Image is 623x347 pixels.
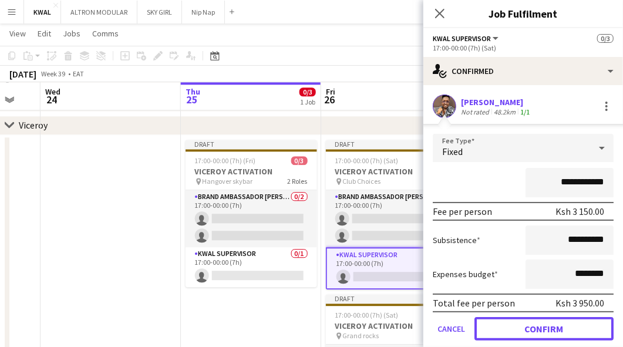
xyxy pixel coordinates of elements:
[61,1,137,23] button: ALTRON MODULAR
[343,177,381,186] span: Club Choices
[137,1,182,23] button: SKY GIRL
[186,86,200,97] span: Thu
[433,235,480,245] label: Subsistence
[343,331,379,340] span: Grand rocks
[555,205,604,217] div: Ksh 3 150.00
[186,166,317,177] h3: VICEROY ACTIVATION
[87,26,123,41] a: Comms
[184,93,200,106] span: 25
[423,6,623,21] h3: Job Fulfilment
[461,97,532,107] div: [PERSON_NAME]
[38,28,51,39] span: Edit
[58,26,85,41] a: Jobs
[9,28,26,39] span: View
[433,205,492,217] div: Fee per person
[203,177,253,186] span: Hangover skybar
[19,119,48,131] div: Viceroy
[186,247,317,287] app-card-role: KWAL SUPERVISOR0/117:00-00:00 (7h)
[335,156,399,165] span: 17:00-00:00 (7h) (Sat)
[335,311,399,319] span: 17:00-00:00 (7h) (Sat)
[324,93,335,106] span: 26
[491,107,518,116] div: 48.2km
[45,86,60,97] span: Wed
[433,317,470,341] button: Cancel
[186,140,317,149] div: Draft
[326,140,457,289] app-job-card: Draft17:00-00:00 (7h) (Sat)0/3VICEROY ACTIVATION Club Choices2 RolesBrand Ambassador [PERSON_NAME...
[9,68,36,80] div: [DATE]
[5,26,31,41] a: View
[433,34,500,43] button: KWAL SUPERVISOR
[433,34,491,43] span: KWAL SUPERVISOR
[63,28,80,39] span: Jobs
[195,156,256,165] span: 17:00-00:00 (7h) (Fri)
[555,297,604,309] div: Ksh 3 950.00
[39,69,68,78] span: Week 39
[33,26,56,41] a: Edit
[461,107,491,116] div: Not rated
[288,177,308,186] span: 2 Roles
[442,146,463,157] span: Fixed
[186,140,317,287] app-job-card: Draft17:00-00:00 (7h) (Fri)0/3VICEROY ACTIVATION Hangover skybar2 RolesBrand Ambassador [PERSON_N...
[433,297,515,309] div: Total fee per person
[182,1,225,23] button: Nip Nap
[299,87,316,96] span: 0/3
[326,294,457,304] div: Draft
[474,317,614,341] button: Confirm
[43,93,60,106] span: 24
[291,156,308,165] span: 0/3
[326,247,457,289] app-card-role: KWAL SUPERVISOR0/117:00-00:00 (7h)
[186,190,317,247] app-card-role: Brand Ambassador [PERSON_NAME]0/217:00-00:00 (7h)
[433,269,498,279] label: Expenses budget
[520,107,530,116] app-skills-label: 1/1
[433,43,614,52] div: 17:00-00:00 (7h) (Sat)
[326,321,457,331] h3: VICEROY ACTIVATION
[92,28,119,39] span: Comms
[423,57,623,85] div: Confirmed
[326,166,457,177] h3: VICEROY ACTIVATION
[24,1,61,23] button: KWAL
[326,86,335,97] span: Fri
[300,97,315,106] div: 1 Job
[73,69,84,78] div: EAT
[326,140,457,149] div: Draft
[597,34,614,43] span: 0/3
[326,190,457,247] app-card-role: Brand Ambassador [PERSON_NAME]0/217:00-00:00 (7h)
